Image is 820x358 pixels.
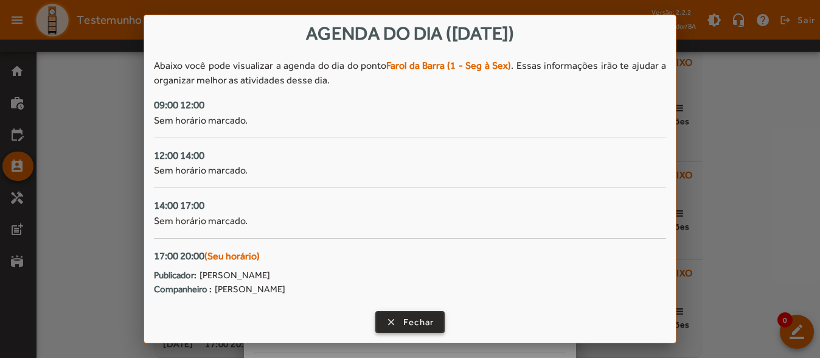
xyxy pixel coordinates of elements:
div: 12:00 14:00 [154,148,666,164]
div: 14:00 17:00 [154,198,666,214]
span: Sem horário marcado. [154,215,248,226]
strong: Companheiro : [154,283,212,297]
strong: Publicador: [154,268,196,283]
span: [PERSON_NAME] [200,268,270,283]
span: (Seu horário) [204,250,260,262]
span: Sem horário marcado. [154,114,248,126]
span: Sem horário marcado. [154,164,248,176]
span: Agenda do dia ([DATE]) [306,23,514,44]
button: Fechar [375,311,445,333]
span: [PERSON_NAME] [215,283,285,297]
strong: Farol da Barra (1 - Seg à Sex) [386,60,511,71]
div: 17:00 20:00 [154,248,666,264]
span: Fechar [403,315,434,329]
div: 09:00 12:00 [154,97,666,113]
div: Abaixo você pode visualizar a agenda do dia do ponto . Essas informações irão te ajudar a organiz... [154,58,666,88]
